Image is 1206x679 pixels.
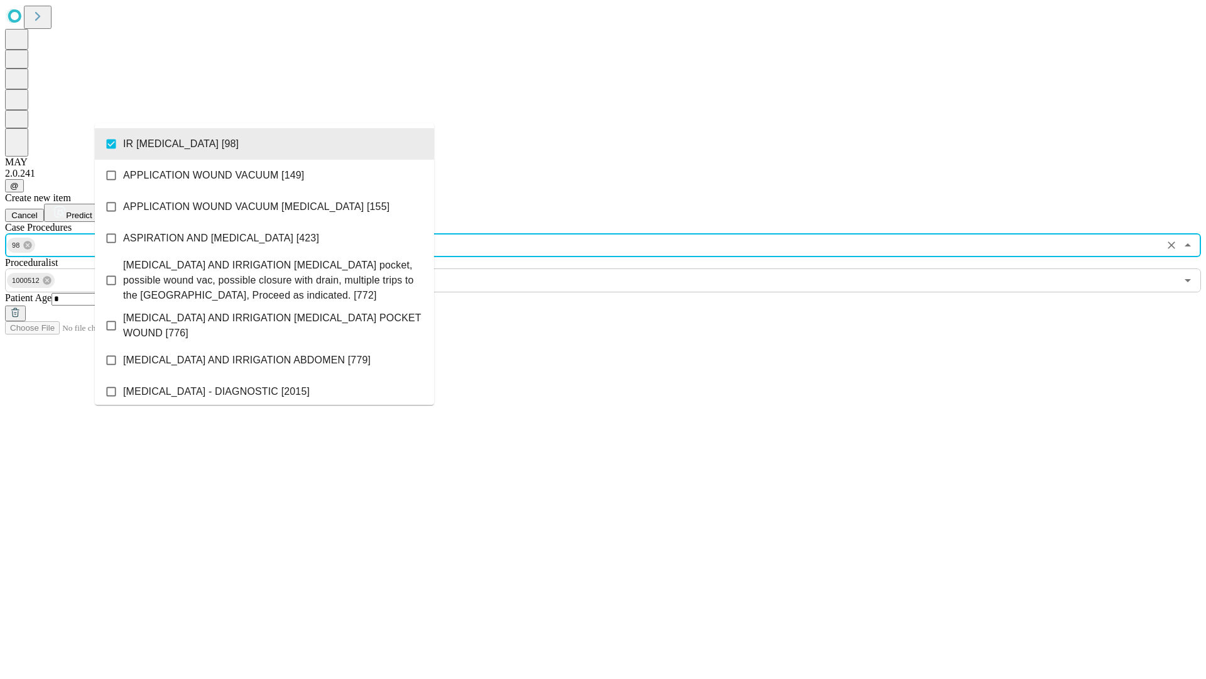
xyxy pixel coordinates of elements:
[7,273,45,288] span: 1000512
[123,168,304,183] span: APPLICATION WOUND VACUUM [149]
[5,292,52,303] span: Patient Age
[123,199,389,214] span: APPLICATION WOUND VACUUM [MEDICAL_DATA] [155]
[5,257,58,268] span: Proceduralist
[123,258,424,303] span: [MEDICAL_DATA] AND IRRIGATION [MEDICAL_DATA] pocket, possible wound vac, possible closure with dr...
[1179,236,1197,254] button: Close
[123,136,239,152] span: IR [MEDICAL_DATA] [98]
[44,204,102,222] button: Predict
[7,273,55,288] div: 1000512
[5,157,1201,168] div: MAY
[1179,272,1197,289] button: Open
[123,231,319,246] span: ASPIRATION AND [MEDICAL_DATA] [423]
[66,211,92,220] span: Predict
[5,168,1201,179] div: 2.0.241
[123,311,424,341] span: [MEDICAL_DATA] AND IRRIGATION [MEDICAL_DATA] POCKET WOUND [776]
[5,209,44,222] button: Cancel
[5,222,72,233] span: Scheduled Procedure
[123,384,310,399] span: [MEDICAL_DATA] - DIAGNOSTIC [2015]
[123,353,371,368] span: [MEDICAL_DATA] AND IRRIGATION ABDOMEN [779]
[5,192,71,203] span: Create new item
[5,179,24,192] button: @
[10,181,19,190] span: @
[7,238,35,253] div: 98
[7,238,25,253] span: 98
[1163,236,1180,254] button: Clear
[11,211,38,220] span: Cancel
